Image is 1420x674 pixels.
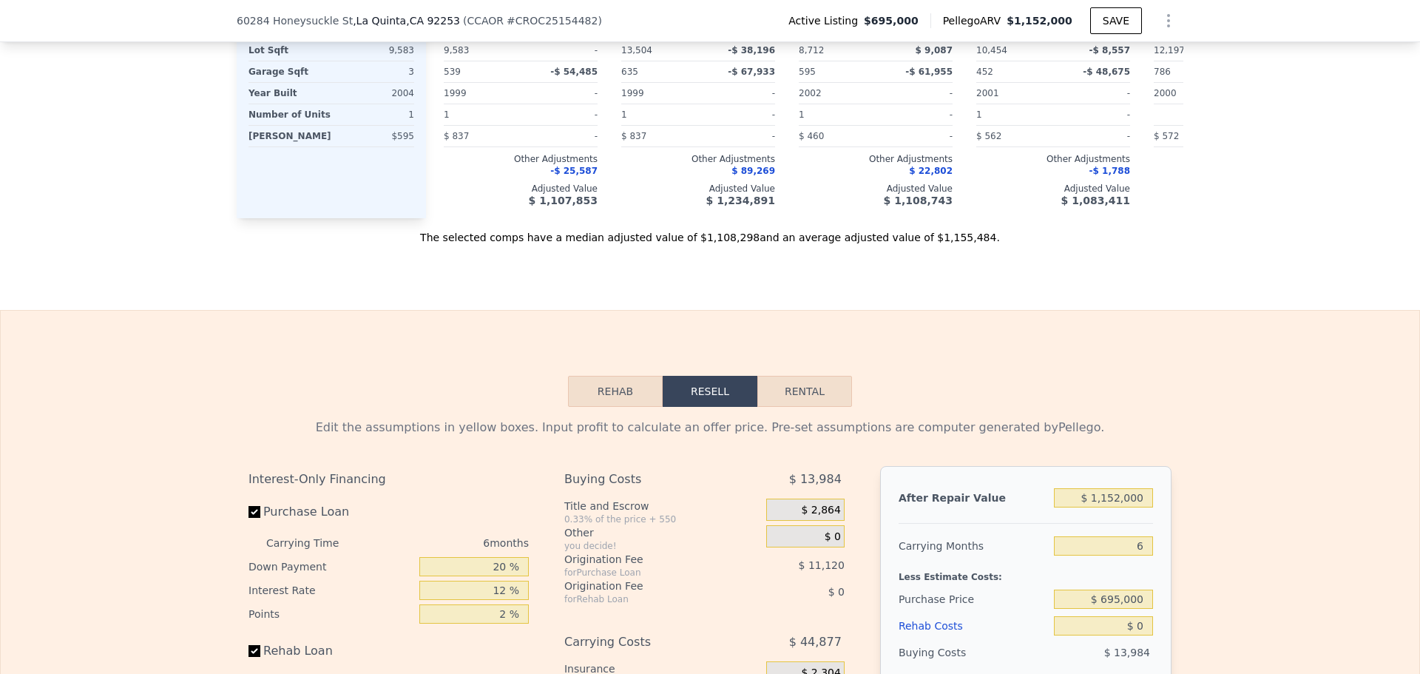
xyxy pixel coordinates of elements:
span: $ 0 [828,586,845,598]
span: 635 [621,67,638,77]
span: 452 [976,67,993,77]
div: Other Adjustments [1154,153,1308,165]
span: -$ 54,485 [550,67,598,77]
div: Lot Sqft [248,40,328,61]
span: -$ 25,587 [550,166,598,176]
div: 1999 [621,83,695,104]
div: $595 [337,126,414,146]
div: Points [248,602,413,626]
div: - [701,83,775,104]
div: Other [564,525,760,540]
span: Active Listing [788,13,864,28]
div: - [1056,83,1130,104]
div: Adjusted Value [621,183,775,195]
div: Edit the assumptions in yellow boxes. Input profit to calculate an offer price. Pre-set assumptio... [248,419,1171,437]
div: 1 [621,104,695,125]
div: - [879,83,953,104]
span: -$ 38,196 [728,45,775,55]
button: Rental [757,376,852,407]
span: $ 11,120 [799,559,845,571]
div: After Repair Value [899,485,1048,511]
span: $ 13,984 [1104,647,1150,658]
div: Buying Costs [564,466,729,493]
button: SAVE [1090,7,1142,34]
span: $ 562 [976,131,1001,141]
div: Purchase Price [899,586,1048,613]
div: Other Adjustments [444,153,598,165]
div: Number of Units [248,104,331,125]
span: $ 1,083,411 [1061,195,1130,206]
span: 13,504 [621,45,652,55]
div: you decide! [564,540,760,552]
span: $695,000 [864,13,919,28]
div: Less Estimate Costs: [899,559,1153,586]
div: - [701,126,775,146]
span: $ 1,108,743 [884,195,953,206]
div: 9,583 [334,40,414,61]
div: [PERSON_NAME] [248,126,331,146]
div: - [701,104,775,125]
div: Carrying Costs [564,629,729,656]
input: Rehab Loan [248,645,260,657]
label: Purchase Loan [248,499,413,525]
div: 2002 [799,83,873,104]
span: $ 0 [825,530,841,544]
input: Purchase Loan [248,506,260,518]
div: Carrying Months [899,533,1048,559]
span: Pellego ARV [943,13,1007,28]
span: $ 9,087 [916,45,953,55]
div: for Rehab Loan [564,593,729,605]
div: - [524,40,598,61]
span: # CROC25154482 [507,15,598,27]
div: - [524,126,598,146]
span: CCAOR [467,15,504,27]
span: 595 [799,67,816,77]
span: 786 [1154,67,1171,77]
div: Origination Fee [564,579,729,593]
div: Other Adjustments [976,153,1130,165]
div: Title and Escrow [564,499,760,513]
span: $1,152,000 [1007,15,1072,27]
div: for Purchase Loan [564,567,729,579]
span: $ 89,269 [731,166,775,176]
div: 1 [799,104,873,125]
div: 1 [444,104,518,125]
span: $ 572 [1154,131,1179,141]
div: 3 [334,61,414,82]
div: 1 [337,104,414,125]
div: 2000 [1154,83,1228,104]
span: 10,454 [976,45,1007,55]
div: Buying Costs [899,639,1048,666]
span: -$ 61,955 [905,67,953,77]
span: $ 13,984 [789,466,842,493]
span: 539 [444,67,461,77]
span: 8,712 [799,45,824,55]
div: ( ) [463,13,602,28]
div: 2001 [976,83,1050,104]
button: Show Options [1154,6,1183,36]
div: Adjusted Value [799,183,953,195]
span: $ 837 [621,131,646,141]
span: , La Quinta [353,13,460,28]
span: -$ 8,557 [1089,45,1130,55]
button: Rehab [568,376,663,407]
div: Down Payment [248,555,413,579]
div: Year Built [248,83,328,104]
div: Carrying Time [266,531,362,555]
div: - [879,104,953,125]
button: Resell [663,376,757,407]
div: 1999 [444,83,518,104]
span: 12,197 [1154,45,1185,55]
span: $ 1,107,853 [529,195,598,206]
span: 9,583 [444,45,469,55]
div: - [1056,104,1130,125]
div: Adjusted Value [976,183,1130,195]
span: $ 44,877 [789,629,842,656]
div: 1 [976,104,1050,125]
span: , CA 92253 [406,15,460,27]
span: -$ 48,675 [1083,67,1130,77]
div: Rehab Costs [899,613,1048,639]
div: Interest Rate [248,579,413,602]
div: 0.33% of the price + 550 [564,513,760,525]
span: 60284 Honeysuckle St [237,13,353,28]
